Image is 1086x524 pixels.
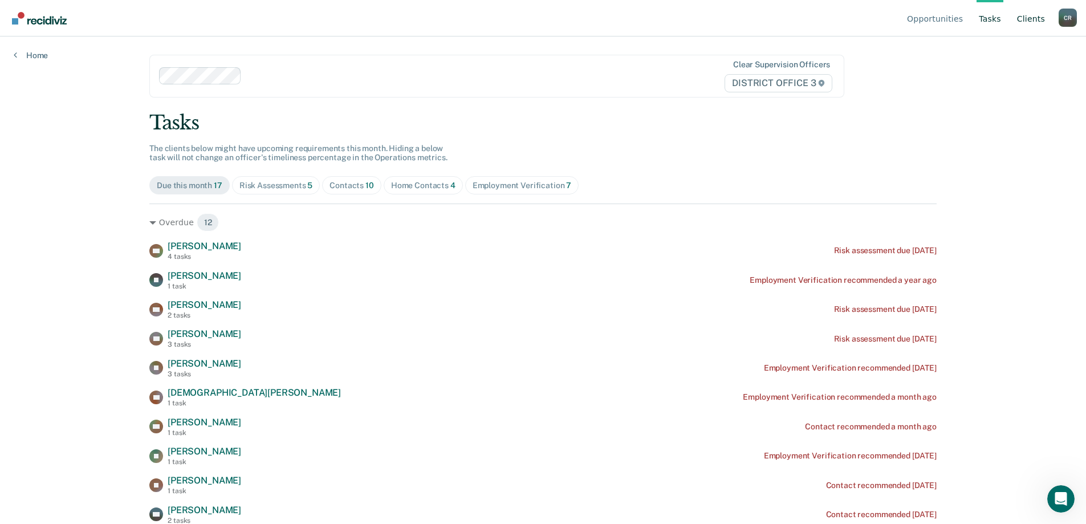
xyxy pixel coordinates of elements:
div: Risk assessment due [DATE] [834,304,937,314]
div: 1 task [168,429,241,437]
div: Tasks [149,111,937,135]
span: 4 [450,181,455,190]
div: Overdue 12 [149,213,937,231]
span: [DEMOGRAPHIC_DATA][PERSON_NAME] [168,387,341,398]
span: [PERSON_NAME] [168,299,241,310]
div: Employment Verification recommended a month ago [743,392,936,402]
span: [PERSON_NAME] [168,505,241,515]
span: [PERSON_NAME] [168,417,241,428]
div: 1 task [168,282,241,290]
div: 2 tasks [168,311,241,319]
div: Clear supervision officers [733,60,830,70]
div: Contacts [330,181,374,190]
button: Profile dropdown button [1059,9,1077,27]
div: Risk assessment due [DATE] [834,246,937,255]
span: 12 [197,213,219,231]
div: Employment Verification [473,181,572,190]
div: 1 task [168,487,241,495]
div: 3 tasks [168,340,241,348]
span: 10 [365,181,374,190]
span: [PERSON_NAME] [168,358,241,369]
span: [PERSON_NAME] [168,446,241,457]
div: Employment Verification recommended [DATE] [764,451,937,461]
div: 3 tasks [168,370,241,378]
div: C R [1059,9,1077,27]
span: [PERSON_NAME] [168,241,241,251]
span: [PERSON_NAME] [168,270,241,281]
div: Risk assessment due [DATE] [834,334,937,344]
span: [PERSON_NAME] [168,475,241,486]
iframe: Intercom live chat [1047,485,1075,513]
div: Risk Assessments [239,181,313,190]
div: 4 tasks [168,253,241,261]
div: Employment Verification recommended [DATE] [764,363,937,373]
span: 17 [214,181,222,190]
div: Home Contacts [391,181,455,190]
span: [PERSON_NAME] [168,328,241,339]
div: Contact recommended [DATE] [826,481,937,490]
a: Home [14,50,48,60]
span: 7 [566,181,571,190]
div: 1 task [168,399,341,407]
div: Due this month [157,181,222,190]
div: 1 task [168,458,241,466]
span: 5 [307,181,312,190]
img: Recidiviz [12,12,67,25]
div: Contact recommended a month ago [805,422,937,432]
span: DISTRICT OFFICE 3 [725,74,832,92]
div: Contact recommended [DATE] [826,510,937,519]
div: Employment Verification recommended a year ago [750,275,937,285]
span: The clients below might have upcoming requirements this month. Hiding a below task will not chang... [149,144,448,163]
